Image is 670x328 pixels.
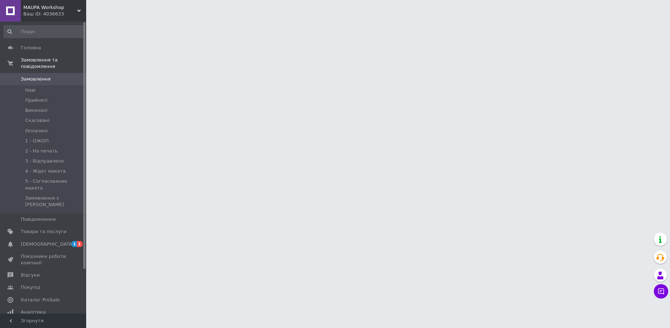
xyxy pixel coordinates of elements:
[21,297,60,303] span: Каталог ProSale
[23,4,77,11] span: MAUPA Workshop
[21,76,51,82] span: Замовлення
[25,117,50,124] span: Скасовані
[21,45,41,51] span: Головна
[21,57,86,70] span: Замовлення та повідомлення
[25,97,47,104] span: Прийняті
[21,241,74,247] span: [DEMOGRAPHIC_DATA]
[21,309,46,315] span: Аналітика
[23,11,86,17] div: Ваш ID: 4036633
[25,158,64,164] span: 3 - Відправлено
[25,168,66,174] span: 4 - Ждет макета
[21,272,39,278] span: Відгуки
[25,148,57,154] span: 2 - На печать
[21,216,56,223] span: Повідомлення
[654,284,668,299] button: Чат з покупцем
[25,178,84,191] span: 5 - Согласование макета
[77,241,83,247] span: 1
[25,87,36,94] span: Нові
[4,25,85,38] input: Пошук
[25,138,48,144] span: 1 - ОЖОП
[71,241,77,247] span: 1
[21,228,66,235] span: Товари та послуги
[25,128,48,134] span: Оплачені
[25,195,84,208] span: Замовлення з [PERSON_NAME]
[21,284,40,291] span: Покупці
[25,107,47,114] span: Виконані
[21,253,66,266] span: Показники роботи компанії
